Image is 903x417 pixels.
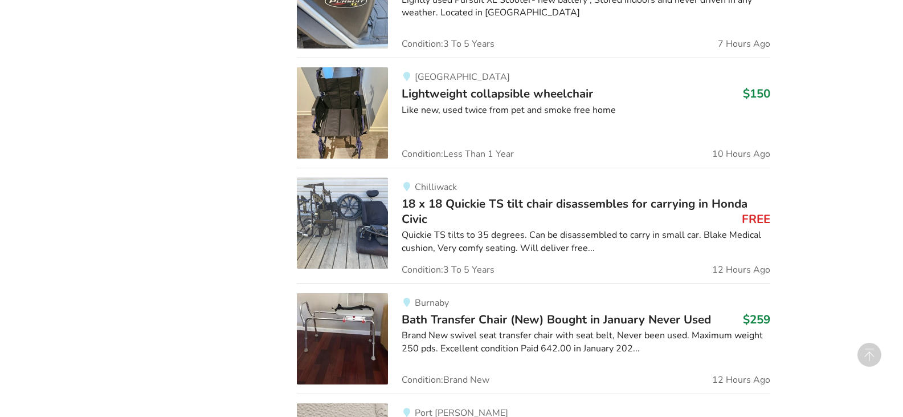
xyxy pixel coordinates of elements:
span: Condition: 3 To 5 Years [402,39,495,48]
div: Like new, used twice from pet and smoke free home [402,104,770,117]
span: Chilliwack [415,181,457,193]
span: 18 x 18 Quickie TS tilt chair disassembles for carrying in Honda Civic [402,196,747,226]
span: Condition: Less Than 1 Year [402,149,514,159]
h3: $259 [743,312,770,327]
span: 10 Hours Ago [712,149,770,159]
span: Bath Transfer Chair (New) Bought in January Never Used [402,311,711,327]
span: 12 Hours Ago [712,375,770,384]
a: mobility-18 x 18 quickie ts tilt chair disassembles for carrying in honda civicChilliwack18 x 18 ... [297,168,770,284]
h3: FREE [742,212,770,226]
span: 7 Hours Ago [718,39,770,48]
span: Burnaby [415,297,449,309]
img: mobility-18 x 18 quickie ts tilt chair disassembles for carrying in honda civic [297,177,388,269]
span: 12 Hours Ago [712,265,770,274]
div: Brand New swivel seat transfer chair with seat belt, Never been used. Maximum weight 250 pds. Exc... [402,329,770,355]
img: bathroom safety-bath transfer chair (new) bought in january never used [297,293,388,384]
span: [GEOGRAPHIC_DATA] [415,71,510,83]
img: mobility-lightweight collapsible wheelchair [297,67,388,159]
div: Quickie TS tilts to 35 degrees. Can be disassembled to carry in small car. Blake Medical cushion,... [402,229,770,255]
span: Condition: 3 To 5 Years [402,265,495,274]
h3: $150 [743,86,770,101]
a: mobility-lightweight collapsible wheelchair[GEOGRAPHIC_DATA]Lightweight collapsible wheelchair$15... [297,58,770,168]
a: bathroom safety-bath transfer chair (new) bought in january never usedBurnabyBath Transfer Chair ... [297,284,770,394]
span: Condition: Brand New [402,375,489,384]
span: Lightweight collapsible wheelchair [402,86,593,102]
